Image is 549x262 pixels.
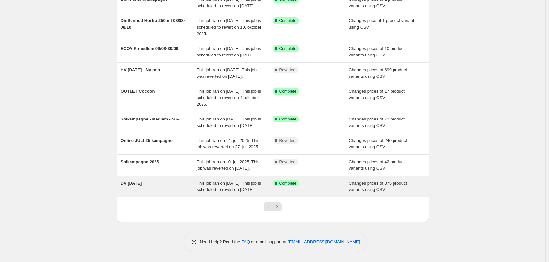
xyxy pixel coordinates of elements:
[349,159,405,171] span: Changes prices of 42 product variants using CSV
[279,117,296,122] span: Complete
[279,46,296,51] span: Complete
[121,159,159,164] span: Solkampagne 2025
[273,202,282,211] button: Next
[197,89,261,107] span: This job ran on [DATE]. This job is scheduled to revert on 4. oktober 2025.
[197,159,259,171] span: This job ran on 10. juli 2025. This job was reverted on [DATE].
[197,138,259,149] span: This job ran on 14. juli 2025. This job was reverted on 27. juli 2025.
[279,138,296,143] span: Reverted
[241,239,250,244] a: FAQ
[197,18,261,36] span: This job ran on [DATE]. This job is scheduled to revert on 10. oktober 2025.
[121,67,160,72] span: HV [DATE] - Ny pris
[121,181,142,186] span: DV [DATE]
[288,239,360,244] a: [EMAIL_ADDRESS][DOMAIN_NAME]
[279,89,296,94] span: Complete
[349,89,405,100] span: Changes prices of 17 product variants using CSV
[121,89,155,94] span: OUTLET Cocoon
[349,138,407,149] span: Changes prices of 240 product variants using CSV
[121,138,173,143] span: Online JULI 25 kampagne
[349,117,405,128] span: Changes prices of 72 product variants using CSV
[197,67,257,79] span: This job ran on [DATE]. This job was reverted on [DATE].
[121,18,185,30] span: DinSunhed Hørfrø 250 ml 08/08-08/10
[264,202,282,211] nav: Pagination
[349,18,414,30] span: Changes price of 1 product variant using CSV
[121,117,180,121] span: Solkampagne - Medlem - 50%
[279,18,296,23] span: Complete
[197,46,261,57] span: This job ran on [DATE]. This job is scheduled to revert on [DATE].
[197,117,261,128] span: This job ran on [DATE]. This job is scheduled to revert on [DATE].
[349,67,407,79] span: Changes prices of 699 product variants using CSV
[279,67,296,73] span: Reverted
[349,181,407,192] span: Changes prices of 375 product variants using CSV
[250,239,288,244] span: or email support at
[279,181,296,186] span: Complete
[349,46,405,57] span: Changes prices of 10 product variants using CSV
[279,159,296,164] span: Reverted
[121,46,179,51] span: ECOVIK medlem 09/08-30/09
[197,181,261,192] span: This job ran on [DATE]. This job is scheduled to revert on [DATE].
[200,239,242,244] span: Need help? Read the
